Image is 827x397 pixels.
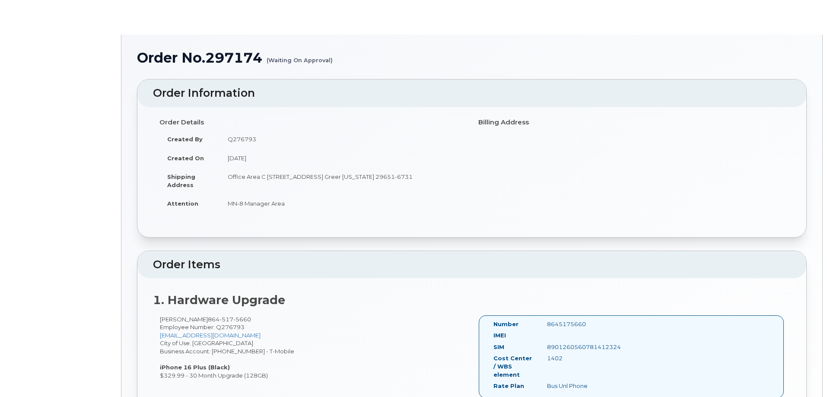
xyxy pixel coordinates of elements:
[153,259,791,271] h2: Order Items
[137,50,807,65] h1: Order No.297174
[493,331,506,340] label: IMEI
[160,332,261,339] a: [EMAIL_ADDRESS][DOMAIN_NAME]
[233,316,251,323] span: 5660
[208,316,251,323] span: 864
[541,382,615,390] div: Bus Unl Phone
[541,320,615,328] div: 8645175660
[220,167,465,194] td: Office Area C [STREET_ADDRESS] Greer [US_STATE] 29651-6731
[220,130,465,149] td: Q276793
[493,382,524,390] label: Rate Plan
[160,364,230,371] strong: iPhone 16 Plus (Black)
[220,194,465,213] td: MN-8 Manager Area
[167,136,203,143] strong: Created By
[493,320,518,328] label: Number
[493,354,534,378] label: Cost Center / WBS element
[493,343,504,351] label: SIM
[541,354,615,362] div: 1402
[153,87,791,99] h2: Order Information
[267,50,333,64] small: (Waiting On Approval)
[153,293,285,307] strong: 1. Hardware Upgrade
[167,173,195,188] strong: Shipping Address
[220,149,465,168] td: [DATE]
[153,315,472,380] div: [PERSON_NAME] City of Use: [GEOGRAPHIC_DATA] Business Account: [PHONE_NUMBER] - T-Mobile $329.99 ...
[478,119,784,126] h4: Billing Address
[160,324,245,330] span: Employee Number: Q276793
[159,119,465,126] h4: Order Details
[541,343,615,351] div: 8901260560781412324
[167,155,204,162] strong: Created On
[219,316,233,323] span: 517
[167,200,198,207] strong: Attention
